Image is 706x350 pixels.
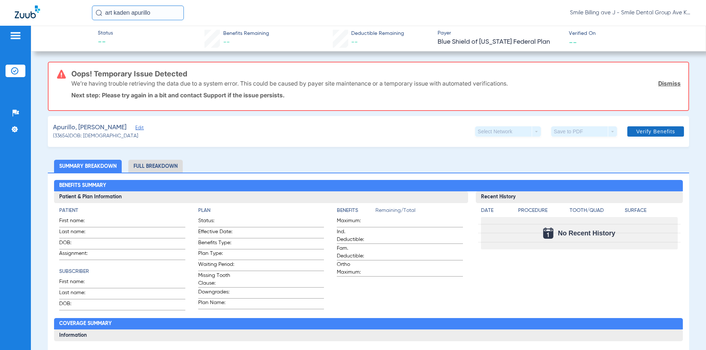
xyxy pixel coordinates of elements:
[658,80,681,87] a: Dismiss
[71,91,681,99] p: Next step: Please try again in a bit and contact Support if the issue persists.
[198,299,234,309] span: Plan Name:
[351,30,404,37] span: Deductible Remaining
[570,9,691,17] span: Smile Billing ave J - Smile Dental Group Ave K
[10,31,21,40] img: hamburger-icon
[54,329,682,341] h3: Information
[481,207,512,214] h4: Date
[59,207,185,214] h4: Patient
[375,207,463,217] span: Remaining/Total
[625,207,677,217] app-breakdown-title: Surface
[71,70,681,77] h3: Oops! Temporary Issue Detected
[54,160,122,173] li: Summary Breakdown
[627,126,684,137] button: Verify Benefits
[198,272,234,287] span: Missing Tooth Clause:
[570,207,622,217] app-breakdown-title: Tooth/Quad
[337,207,375,217] app-breakdown-title: Benefits
[59,250,95,260] span: Assignment:
[54,191,468,203] h3: Patient & Plan Information
[543,228,553,239] img: Calendar
[636,129,675,134] span: Verify Benefits
[337,228,373,243] span: Ind. Deductible:
[351,39,358,46] span: --
[569,38,577,46] span: --
[438,29,563,37] span: Payer
[481,207,512,217] app-breakdown-title: Date
[57,70,66,79] img: error-icon
[92,6,184,20] input: Search for patients
[198,207,324,214] h4: Plan
[476,191,683,203] h3: Recent History
[337,207,375,214] h4: Benefits
[198,250,234,260] span: Plan Type:
[59,268,185,275] h4: Subscriber
[570,207,622,214] h4: Tooth/Quad
[59,239,95,249] span: DOB:
[558,230,615,237] span: No Recent History
[54,180,682,192] h2: Benefits Summary
[135,125,142,132] span: Edit
[59,289,95,299] span: Last name:
[198,239,234,249] span: Benefits Type:
[59,278,95,288] span: First name:
[518,207,567,217] app-breakdown-title: Procedure
[337,217,373,227] span: Maximum:
[625,207,677,214] h4: Surface
[223,39,230,46] span: --
[96,10,102,16] img: Search Icon
[198,217,234,227] span: Status:
[98,29,113,37] span: Status
[54,318,682,330] h2: Coverage Summary
[98,37,113,48] span: --
[518,207,567,214] h4: Procedure
[53,132,138,140] span: (33654) DOB: [DEMOGRAPHIC_DATA]
[59,300,95,310] span: DOB:
[223,30,269,37] span: Benefits Remaining
[15,6,40,18] img: Zuub Logo
[198,228,234,238] span: Effective Date:
[53,123,126,132] span: Apurillo, [PERSON_NAME]
[198,261,234,271] span: Waiting Period:
[337,245,373,260] span: Fam. Deductible:
[198,288,234,298] span: Downgrades:
[71,80,508,87] p: We’re having trouble retrieving the data due to a system error. This could be caused by payer sit...
[59,228,95,238] span: Last name:
[128,160,183,173] li: Full Breakdown
[59,217,95,227] span: First name:
[337,261,373,276] span: Ortho Maximum:
[569,30,694,37] span: Verified On
[438,37,563,47] span: Blue Shield of [US_STATE] Federal Plan
[669,315,706,350] iframe: Chat Widget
